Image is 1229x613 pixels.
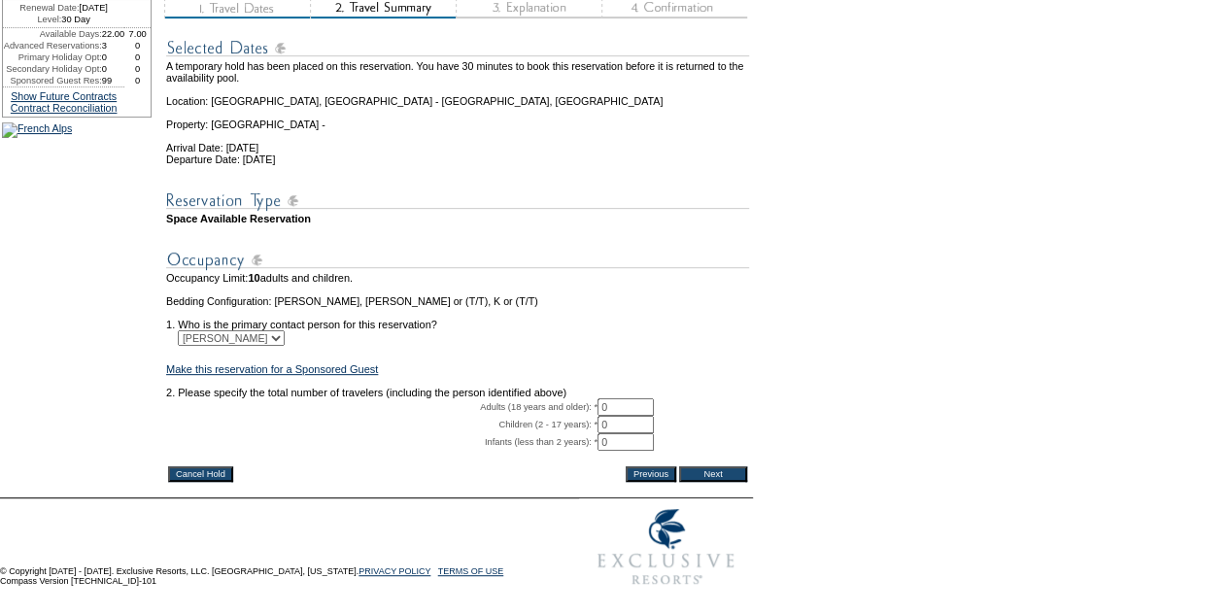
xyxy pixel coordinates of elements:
[124,75,151,86] td: 0
[3,51,102,63] td: Primary Holiday Opt:
[166,130,749,153] td: Arrival Date: [DATE]
[166,188,749,213] img: subTtlResType.gif
[102,28,125,40] td: 22.00
[124,51,151,63] td: 0
[3,40,102,51] td: Advanced Reservations:
[166,398,597,416] td: Adults (18 years and older): *
[166,107,749,130] td: Property: [GEOGRAPHIC_DATA] -
[124,40,151,51] td: 0
[124,28,151,40] td: 7.00
[166,248,749,272] img: subTtlOccupancy.gif
[579,498,753,596] img: Exclusive Resorts
[19,2,79,14] span: Renewal Date:
[11,102,118,114] a: Contract Reconciliation
[11,90,117,102] a: Show Future Contracts
[166,60,749,84] td: A temporary hold has been placed on this reservation. You have 30 minutes to book this reservatio...
[248,272,259,284] span: 10
[166,213,749,224] td: Space Available Reservation
[166,307,749,330] td: 1. Who is the primary contact person for this reservation?
[124,63,151,75] td: 0
[166,416,597,433] td: Children (2 - 17 years): *
[102,63,125,75] td: 0
[3,75,102,86] td: Sponsored Guest Res:
[166,295,749,307] td: Bedding Configuration: [PERSON_NAME], [PERSON_NAME] or (T/T), K or (T/T)
[679,466,747,482] input: Next
[166,36,749,60] img: subTtlSelectedDates.gif
[168,466,233,482] input: Cancel Hold
[166,153,749,165] td: Departure Date: [DATE]
[358,566,430,576] a: PRIVACY POLICY
[166,363,378,375] a: Make this reservation for a Sponsored Guest
[166,84,749,107] td: Location: [GEOGRAPHIC_DATA], [GEOGRAPHIC_DATA] - [GEOGRAPHIC_DATA], [GEOGRAPHIC_DATA]
[102,51,125,63] td: 0
[37,14,61,25] span: Level:
[102,40,125,51] td: 3
[102,75,125,86] td: 99
[166,387,749,398] td: 2. Please specify the total number of travelers (including the person identified above)
[3,14,124,28] td: 30 Day
[3,63,102,75] td: Secondary Holiday Opt:
[626,466,676,482] input: Previous
[166,433,597,451] td: Infants (less than 2 years): *
[166,272,749,284] td: Occupancy Limit: adults and children.
[2,122,72,138] img: French Alps
[3,28,102,40] td: Available Days:
[438,566,504,576] a: TERMS OF USE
